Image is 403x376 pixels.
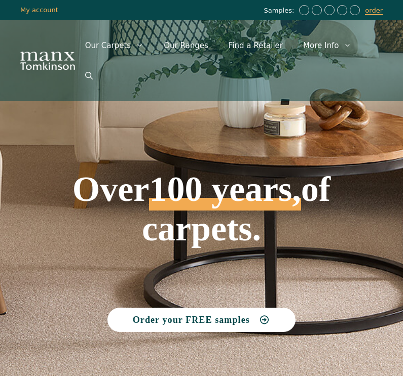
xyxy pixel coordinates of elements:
[293,30,361,61] a: More Info
[20,6,58,14] a: My account
[107,308,296,332] a: Order your FREE samples
[154,30,218,61] a: Our Ranges
[75,30,154,61] a: Our Carpets
[149,180,301,211] span: 100 years,
[20,52,75,70] img: Manx Tomkinson
[56,98,347,247] h1: Over of carpets.
[133,315,250,324] span: Order your FREE samples
[75,61,103,91] a: Open Search Bar
[218,30,293,61] a: Find a Retailer
[365,7,383,15] a: order
[75,30,383,91] nav: Primary
[264,7,297,15] span: Samples:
